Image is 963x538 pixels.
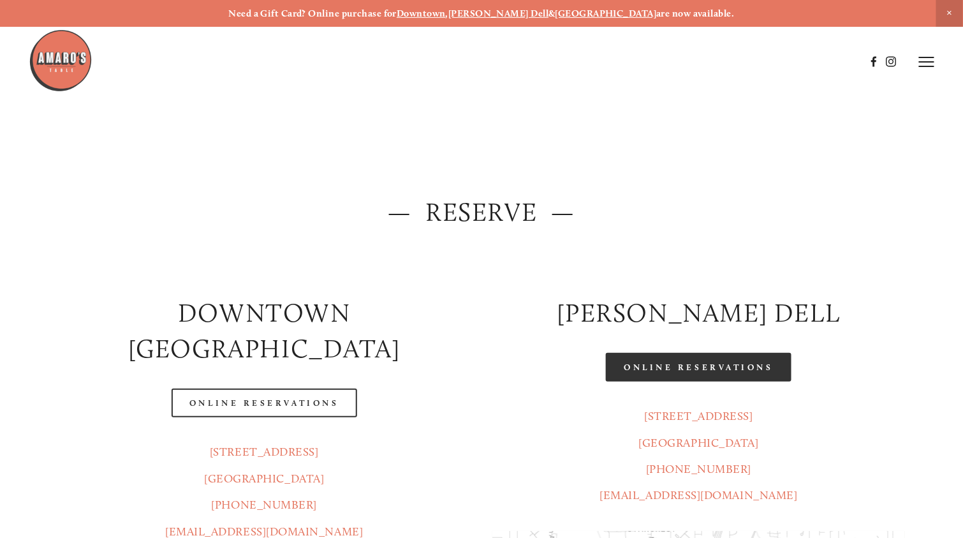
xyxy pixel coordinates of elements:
[58,195,906,230] h2: — Reserve —
[228,8,397,19] strong: Need a Gift Card? Online purchase for
[204,472,324,486] a: [GEOGRAPHIC_DATA]
[646,462,752,476] a: [PHONE_NUMBER]
[492,295,905,331] h2: [PERSON_NAME] DELL
[606,353,791,382] a: Online Reservations
[172,389,357,417] a: Online Reservations
[656,8,734,19] strong: are now available.
[446,8,448,19] strong: ,
[644,409,753,423] a: [STREET_ADDRESS]
[548,8,555,19] strong: &
[555,8,657,19] a: [GEOGRAPHIC_DATA]
[600,488,798,502] a: [EMAIL_ADDRESS][DOMAIN_NAME]
[29,29,92,93] img: Amaro's Table
[639,436,759,450] a: [GEOGRAPHIC_DATA]
[212,498,318,512] a: [PHONE_NUMBER]
[210,445,319,459] a: [STREET_ADDRESS]
[448,8,548,19] a: [PERSON_NAME] Dell
[58,295,471,367] h2: Downtown [GEOGRAPHIC_DATA]
[397,8,446,19] a: Downtown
